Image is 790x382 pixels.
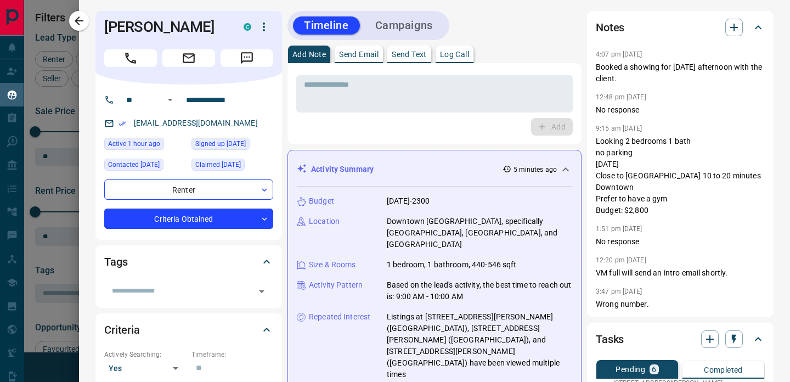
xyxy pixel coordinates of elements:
button: Campaigns [364,16,444,35]
p: Activity Pattern [309,279,363,291]
p: Looking 2 bedrooms 1 bath no parking [DATE] Close to [GEOGRAPHIC_DATA] 10 to 20 minutes Downtown ... [596,136,765,216]
p: Timeframe: [191,350,273,359]
p: Location [309,216,340,227]
p: VM full will send an intro email shortly. [596,267,765,279]
button: Timeline [293,16,360,35]
p: Size & Rooms [309,259,356,271]
p: No response [596,104,765,116]
p: 12:20 pm [DATE] [596,256,646,264]
p: Send Text [392,50,427,58]
button: Open [163,93,177,106]
a: [EMAIL_ADDRESS][DOMAIN_NAME] [134,119,258,127]
p: Booked a showing for [DATE] afternoon with the client. [596,61,765,85]
span: Email [162,49,215,67]
p: 1:51 pm [DATE] [596,225,642,233]
p: Wrong number. [596,299,765,310]
p: Based on the lead's activity, the best time to reach out is: 9:00 AM - 10:00 AM [387,279,572,302]
h2: Tasks [596,330,624,348]
p: 3:47 pm [DATE] [596,288,642,295]
span: Contacted [DATE] [108,159,160,170]
h2: Notes [596,19,624,36]
div: Tue Aug 05 2025 [191,159,273,174]
h2: Criteria [104,321,140,339]
p: Budget [309,195,334,207]
p: Send Email [339,50,379,58]
div: Notes [596,14,765,41]
p: Log Call [440,50,469,58]
p: Actively Searching: [104,350,186,359]
div: Fri Jul 21 2023 [104,159,186,174]
p: Activity Summary [311,164,374,175]
p: Downtown [GEOGRAPHIC_DATA], specifically [GEOGRAPHIC_DATA], [GEOGRAPHIC_DATA], and [GEOGRAPHIC_DATA] [387,216,572,250]
div: Tue Aug 12 2025 [104,138,186,153]
p: 12:48 pm [DATE] [596,93,646,101]
div: Sun Jul 02 2023 [191,138,273,153]
div: Criteria [104,317,273,343]
div: Activity Summary5 minutes ago [297,159,572,179]
p: [DATE]-2300 [387,195,430,207]
p: 4:07 pm [DATE] [596,50,642,58]
div: Criteria Obtained [104,209,273,229]
div: condos.ca [244,23,251,31]
span: Claimed [DATE] [195,159,241,170]
p: 5 minutes ago [513,165,557,175]
svg: Email Verified [119,120,126,127]
div: Renter [104,179,273,200]
p: Add Note [292,50,326,58]
p: Pending [616,366,645,373]
p: 9:15 am [DATE] [596,125,642,132]
p: 1 bedroom, 1 bathroom, 440-546 sqft [387,259,517,271]
p: Listings at [STREET_ADDRESS][PERSON_NAME] ([GEOGRAPHIC_DATA]), [STREET_ADDRESS][PERSON_NAME] ([GE... [387,311,572,380]
p: No response [596,236,765,248]
span: Active 1 hour ago [108,138,160,149]
button: Open [254,284,269,299]
span: Message [221,49,273,67]
span: Signed up [DATE] [195,138,246,149]
p: Repeated Interest [309,311,370,323]
p: Completed [704,366,743,374]
h2: Tags [104,253,127,271]
h1: [PERSON_NAME] [104,18,227,36]
div: Tags [104,249,273,275]
div: Yes [104,359,186,377]
div: Tasks [596,326,765,352]
span: Call [104,49,157,67]
p: 6 [652,366,656,373]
